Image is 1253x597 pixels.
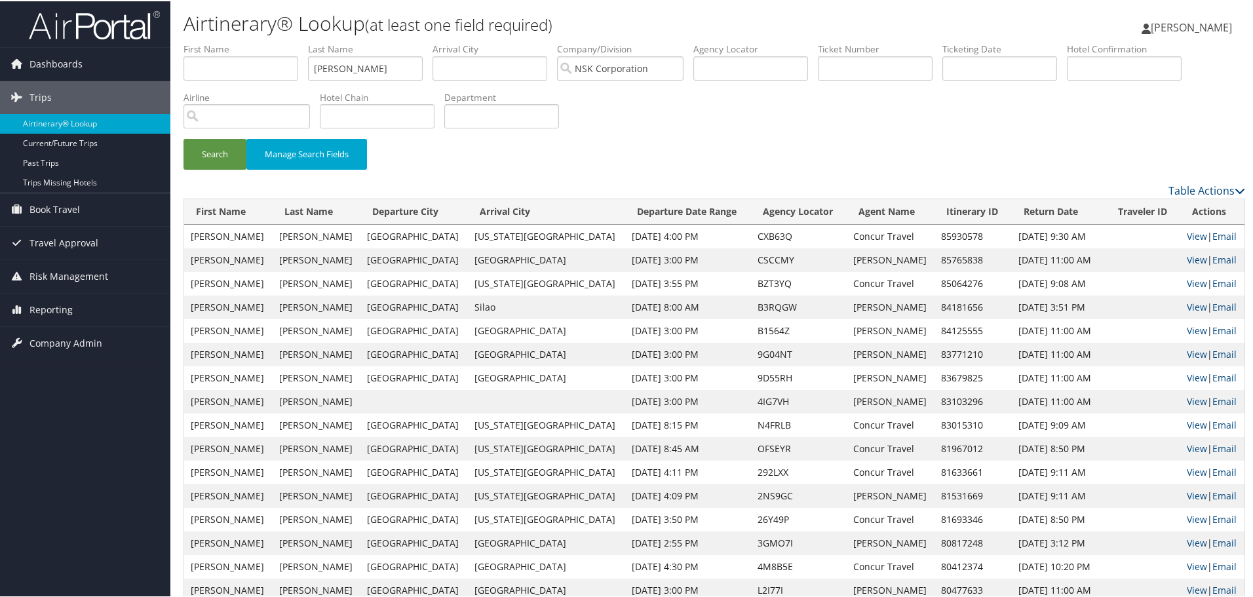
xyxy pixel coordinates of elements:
[751,412,847,436] td: N4FRLB
[29,326,102,358] span: Company Admin
[557,41,693,54] label: Company/Division
[184,365,273,389] td: [PERSON_NAME]
[468,365,625,389] td: [GEOGRAPHIC_DATA]
[365,12,552,34] small: (at least one field required)
[29,192,80,225] span: Book Travel
[693,41,818,54] label: Agency Locator
[360,294,467,318] td: [GEOGRAPHIC_DATA]
[1180,341,1244,365] td: |
[1012,365,1106,389] td: [DATE] 11:00 AM
[273,318,361,341] td: [PERSON_NAME]
[1180,318,1244,341] td: |
[1012,247,1106,271] td: [DATE] 11:00 AM
[468,483,625,507] td: [US_STATE][GEOGRAPHIC_DATA]
[847,389,935,412] td: [PERSON_NAME]
[625,436,751,459] td: [DATE] 8:45 AM
[468,247,625,271] td: [GEOGRAPHIC_DATA]
[1187,417,1207,430] a: View
[1180,507,1244,530] td: |
[468,459,625,483] td: [US_STATE][GEOGRAPHIC_DATA]
[184,223,273,247] td: [PERSON_NAME]
[847,318,935,341] td: [PERSON_NAME]
[1187,465,1207,477] a: View
[625,483,751,507] td: [DATE] 4:09 PM
[625,412,751,436] td: [DATE] 8:15 PM
[751,341,847,365] td: 9G04NT
[1212,252,1237,265] a: Email
[1067,41,1191,54] label: Hotel Confirmation
[184,247,273,271] td: [PERSON_NAME]
[935,294,1011,318] td: 84181656
[468,318,625,341] td: [GEOGRAPHIC_DATA]
[1187,394,1207,406] a: View
[1180,223,1244,247] td: |
[935,483,1011,507] td: 81531669
[468,341,625,365] td: [GEOGRAPHIC_DATA]
[183,41,308,54] label: First Name
[625,318,751,341] td: [DATE] 3:00 PM
[29,259,108,292] span: Risk Management
[751,365,847,389] td: 9D55RH
[751,459,847,483] td: 292LXX
[1212,559,1237,571] a: Email
[184,318,273,341] td: [PERSON_NAME]
[1151,19,1232,33] span: [PERSON_NAME]
[468,223,625,247] td: [US_STATE][GEOGRAPHIC_DATA]
[468,530,625,554] td: [GEOGRAPHIC_DATA]
[751,271,847,294] td: BZT3YQ
[1168,182,1245,197] a: Table Actions
[360,318,467,341] td: [GEOGRAPHIC_DATA]
[29,292,73,325] span: Reporting
[273,294,361,318] td: [PERSON_NAME]
[1187,559,1207,571] a: View
[625,223,751,247] td: [DATE] 4:00 PM
[308,41,433,54] label: Last Name
[751,223,847,247] td: CXB63Q
[1012,198,1106,223] th: Return Date: activate to sort column ascending
[935,389,1011,412] td: 83103296
[273,436,361,459] td: [PERSON_NAME]
[360,223,467,247] td: [GEOGRAPHIC_DATA]
[1212,299,1237,312] a: Email
[935,436,1011,459] td: 81967012
[847,271,935,294] td: Concur Travel
[1180,198,1244,223] th: Actions
[847,294,935,318] td: [PERSON_NAME]
[360,365,467,389] td: [GEOGRAPHIC_DATA]
[29,47,83,79] span: Dashboards
[273,389,361,412] td: [PERSON_NAME]
[1212,535,1237,548] a: Email
[1212,583,1237,595] a: Email
[1012,483,1106,507] td: [DATE] 9:11 AM
[360,530,467,554] td: [GEOGRAPHIC_DATA]
[1187,512,1207,524] a: View
[1180,247,1244,271] td: |
[935,271,1011,294] td: 85064276
[935,223,1011,247] td: 85930578
[360,436,467,459] td: [GEOGRAPHIC_DATA]
[1180,554,1244,577] td: |
[184,294,273,318] td: [PERSON_NAME]
[360,198,467,223] th: Departure City: activate to sort column ascending
[625,341,751,365] td: [DATE] 3:00 PM
[935,318,1011,341] td: 84125555
[1012,389,1106,412] td: [DATE] 11:00 AM
[273,271,361,294] td: [PERSON_NAME]
[1187,583,1207,595] a: View
[751,483,847,507] td: 2NS9GC
[1106,198,1180,223] th: Traveler ID: activate to sort column ascending
[468,271,625,294] td: [US_STATE][GEOGRAPHIC_DATA]
[1012,507,1106,530] td: [DATE] 8:50 PM
[1180,389,1244,412] td: |
[847,365,935,389] td: [PERSON_NAME]
[625,247,751,271] td: [DATE] 3:00 PM
[184,436,273,459] td: [PERSON_NAME]
[183,138,246,168] button: Search
[751,318,847,341] td: B1564Z
[184,198,273,223] th: First Name: activate to sort column ascending
[1187,535,1207,548] a: View
[444,90,569,103] label: Department
[751,436,847,459] td: OFSEYR
[935,530,1011,554] td: 80817248
[184,507,273,530] td: [PERSON_NAME]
